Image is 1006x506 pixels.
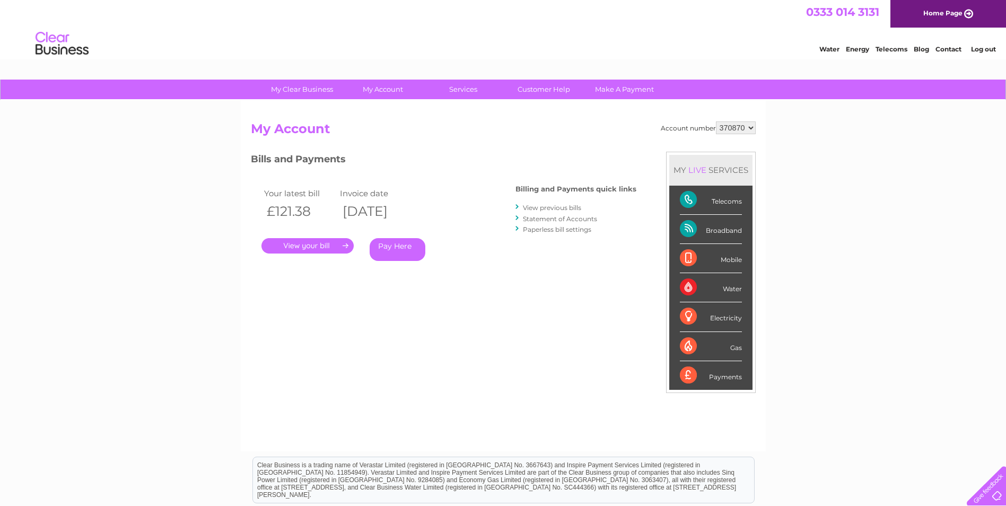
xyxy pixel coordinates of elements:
[680,186,742,215] div: Telecoms
[680,215,742,244] div: Broadband
[253,6,754,51] div: Clear Business is a trading name of Verastar Limited (registered in [GEOGRAPHIC_DATA] No. 3667643...
[971,45,996,53] a: Log out
[515,185,636,193] h4: Billing and Payments quick links
[251,121,756,142] h2: My Account
[669,155,753,185] div: MY SERVICES
[680,273,742,302] div: Water
[337,200,414,222] th: [DATE]
[581,80,668,99] a: Make A Payment
[339,80,426,99] a: My Account
[686,165,708,175] div: LIVE
[35,28,89,60] img: logo.png
[337,186,414,200] td: Invoice date
[523,225,591,233] a: Paperless bill settings
[261,200,338,222] th: £121.38
[523,215,597,223] a: Statement of Accounts
[258,80,346,99] a: My Clear Business
[876,45,907,53] a: Telecoms
[806,5,879,19] a: 0333 014 3131
[935,45,961,53] a: Contact
[251,152,636,170] h3: Bills and Payments
[680,244,742,273] div: Mobile
[680,302,742,331] div: Electricity
[819,45,839,53] a: Water
[680,361,742,390] div: Payments
[846,45,869,53] a: Energy
[500,80,588,99] a: Customer Help
[419,80,507,99] a: Services
[261,186,338,200] td: Your latest bill
[370,238,425,261] a: Pay Here
[680,332,742,361] div: Gas
[914,45,929,53] a: Blog
[261,238,354,254] a: .
[661,121,756,134] div: Account number
[523,204,581,212] a: View previous bills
